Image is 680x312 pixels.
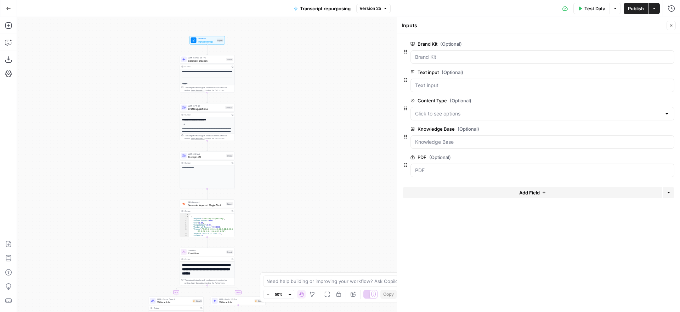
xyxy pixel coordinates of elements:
input: Click to see options [415,110,661,117]
div: SEO ResearchSemrush Keyword Magic ToolStep 4Output[ { "Keyword":"telling storytelling", "Search V... [180,200,235,237]
button: Publish [624,3,648,14]
div: This output is too large & has been abbreviated for review. to view the full content. [185,279,233,284]
button: Version 25 [356,4,391,13]
div: 3 [180,218,189,220]
g: Edge from step_6 to step_7 [207,285,239,296]
span: LLM · GPT-4.1 [188,104,224,107]
input: Brand Kit [415,53,670,61]
div: 9 [180,233,189,235]
button: Add Field [403,187,662,198]
div: Step 3 [226,154,233,157]
g: Edge from step_3 to step_4 [207,189,208,199]
span: Transcript repurposing [300,5,351,12]
span: 50% [275,291,283,297]
span: LLM · Gemini 2.5 Pro [219,298,253,301]
input: Text input [415,82,670,89]
button: Copy [380,290,397,299]
div: Step 9 [226,58,233,61]
span: (Optional) [429,154,451,161]
div: Step 5 [193,299,202,303]
span: Workflow [198,37,216,40]
div: Step 7 [255,299,264,303]
div: Output [185,65,229,68]
label: Knowledge Base [410,125,634,132]
span: (Optional) [442,69,463,76]
input: PDF [415,167,670,174]
label: Content Type [410,97,634,104]
span: Craft suggestions [188,107,224,110]
div: Step 22 [225,106,233,109]
div: Output [185,210,229,212]
div: Output [154,307,198,310]
span: Condition [188,251,225,255]
div: 4 [180,220,189,222]
div: Inputs [217,39,223,42]
span: Copy the output [191,137,205,140]
span: Prompt LLM [188,155,225,159]
span: (Optional) [450,97,471,104]
div: 6 [180,224,189,226]
span: Write article [219,300,253,304]
label: PDF [410,154,634,161]
span: Copy the output [191,89,205,91]
span: Toggle code folding, rows 1 through 202 [187,214,189,216]
span: Copy the output [191,282,205,284]
div: Step 4 [226,202,233,205]
div: Output [185,113,229,116]
span: Copy [383,291,394,297]
div: This output is too large & has been abbreviated for review. to view the full content. [185,86,233,92]
span: SEO Research [188,201,225,204]
div: 8 [180,228,189,233]
span: Semrush Keyword Magic Tool [188,203,225,207]
span: Add Field [519,189,540,196]
div: Output [185,161,229,164]
span: LLM · Gemini 2.5 Pro [188,56,225,59]
button: Test Data [573,3,610,14]
img: 8a3tdog8tf0qdwwcclgyu02y995m [182,202,186,206]
div: Output [185,258,229,261]
div: 2 [180,216,189,218]
div: 5 [180,222,189,224]
input: Knowledge Base [415,138,670,146]
span: Carousel creation [188,59,225,62]
span: Input Settings [198,40,216,43]
div: 1 [180,214,189,216]
span: Publish [628,5,644,12]
g: Edge from step_9 to step_22 [207,93,208,103]
g: Edge from start to step_9 [207,45,208,55]
g: Edge from step_4 to step_6 [207,237,208,248]
span: Test Data [584,5,605,12]
span: Toggle code folding, rows 2 through 11 [187,216,189,218]
span: LLM · O3 Mini [188,153,225,155]
textarea: Inputs [402,22,417,29]
label: Brand Kit [410,40,634,47]
div: LLM · Gemini 2.5 ProWrite articleStep 7 [211,297,266,305]
span: Write article [157,300,191,304]
span: (Optional) [458,125,479,132]
div: 7 [180,226,189,228]
span: (Optional) [440,40,462,47]
div: Step 6 [226,250,233,254]
div: 11 [180,237,189,239]
span: LLM · Claude Opus 4 [157,298,191,301]
g: Edge from step_22 to step_3 [207,141,208,151]
div: This output is too large & has been abbreviated for review. to view the full content. [185,134,233,140]
div: 10 [180,235,189,237]
div: WorkflowInput SettingsInputs [180,36,235,45]
label: Text input [410,69,634,76]
g: Edge from step_6 to step_5 [176,285,207,296]
span: Version 25 [359,5,381,12]
button: Transcript repurposing [289,3,355,14]
span: Condition [188,249,225,252]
